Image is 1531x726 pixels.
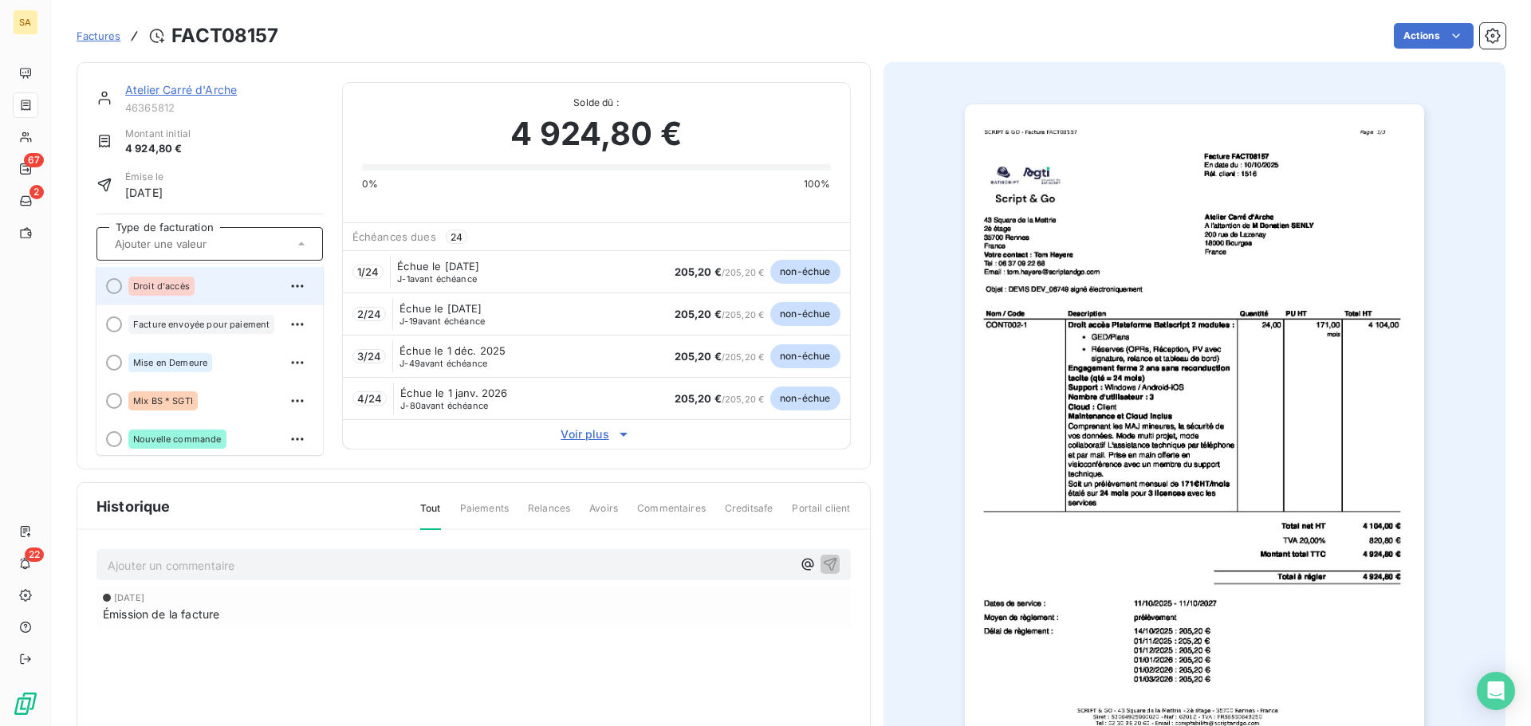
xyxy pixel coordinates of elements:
span: Échue le [DATE] [399,302,482,315]
span: Avoirs [589,501,618,528]
span: J-1 [397,273,409,285]
button: Actions [1394,23,1474,49]
span: 0% [362,177,378,191]
span: / 205,20 € [675,394,765,405]
img: Logo LeanPay [13,691,38,716]
span: 4 / 24 [357,392,383,405]
a: Atelier Carré d'Arche [125,83,237,96]
span: Échue le [DATE] [397,260,479,273]
span: Émise le [125,170,163,184]
h3: FACT08157 [171,22,278,50]
span: Factures [77,29,120,42]
span: avant échéance [397,274,477,284]
span: non-échue [770,344,840,368]
span: 4 924,80 € [510,110,682,158]
span: 1 / 24 [357,265,380,278]
span: Paiements [460,501,509,528]
span: J-49 [399,358,420,369]
span: avant échéance [400,401,488,410]
span: 67 [24,153,44,167]
span: Solde dû : [362,96,831,110]
span: J-19 [399,316,418,327]
span: Tout [420,501,441,530]
span: non-échue [770,302,840,326]
span: non-échue [770,260,840,284]
span: 46365812 [125,101,323,114]
span: avant échéance [399,359,487,368]
span: Nouvelle commande [133,434,222,444]
a: Factures [77,28,120,44]
span: Portail client [792,501,850,528]
span: Échéances dues [352,230,436,243]
input: Ajouter une valeur [113,237,274,251]
span: 205,20 € [675,265,722,278]
span: Mix BS * SGTI [133,396,193,406]
span: 205,20 € [675,350,722,363]
span: Historique [96,496,171,517]
span: / 205,20 € [675,351,765,363]
span: 3 / 24 [357,350,382,363]
span: Échue le 1 janv. 2026 [400,387,507,399]
span: [DATE] [125,184,163,201]
span: / 205,20 € [675,309,765,320]
span: 2 / 24 [357,308,382,320]
div: SA [13,10,38,35]
div: Open Intercom Messenger [1477,672,1515,710]
span: non-échue [770,387,840,410]
span: avant échéance [399,316,485,326]
span: 205,20 € [675,308,722,320]
span: Relances [528,501,570,528]
span: Droit d'accès [133,281,190,291]
span: Échue le 1 déc. 2025 [399,344,506,357]
span: Voir plus [343,426,850,442]
span: J-80 [400,400,421,411]
span: 100% [804,177,831,191]
span: Montant initial [125,127,191,141]
span: Facture envoyée pour paiement [133,320,270,329]
span: Creditsafe [725,501,773,528]
span: / 205,20 € [675,267,765,278]
span: 4 924,80 € [125,141,191,157]
span: 2 [30,185,44,199]
span: 22 [25,547,44,562]
span: Émission de la facture [103,606,219,622]
span: 205,20 € [675,392,722,405]
span: Commentaires [637,501,706,528]
span: Mise en Demeure [133,358,207,367]
span: [DATE] [114,593,144,602]
span: 24 [446,230,467,244]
